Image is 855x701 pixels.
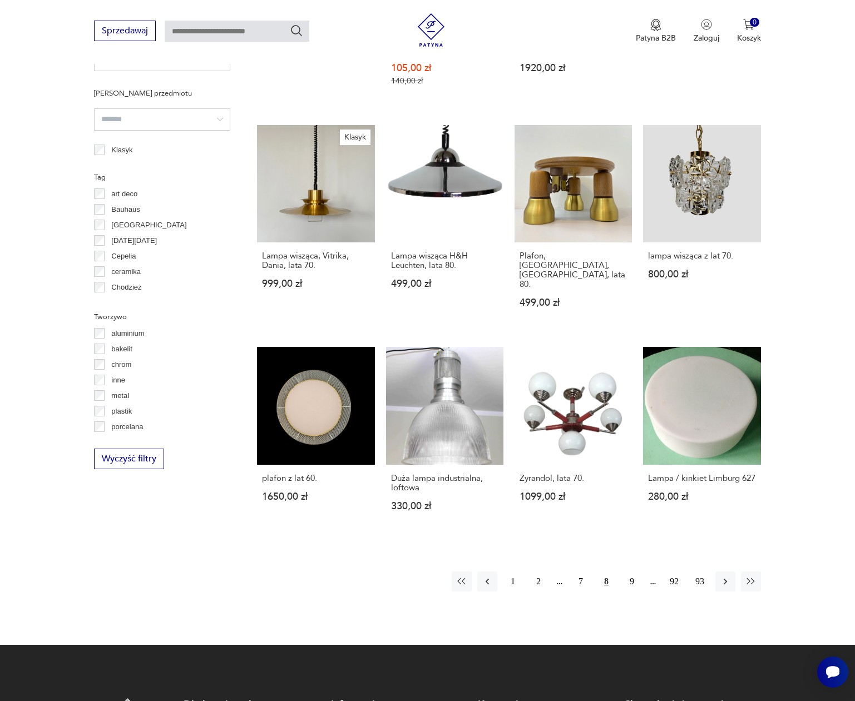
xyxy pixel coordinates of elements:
p: porcelit [111,436,135,449]
p: ceramika [111,266,141,278]
a: Żyrandol, lata 70.Żyrandol, lata 70.1099,00 zł [515,347,632,532]
p: 140,00 zł [391,76,498,86]
p: Zaloguj [694,33,719,43]
a: Duża lampa industrialna, loftowaDuża lampa industrialna, loftowa330,00 zł [386,347,503,532]
button: Zaloguj [694,19,719,43]
p: 105,00 zł [391,63,498,73]
p: Tworzywo [94,311,230,323]
a: Sprzedawaj [94,28,156,36]
p: art deco [111,188,137,200]
img: Patyna - sklep z meblami i dekoracjami vintage [414,13,448,47]
p: 1099,00 zł [520,492,627,501]
p: [GEOGRAPHIC_DATA] [111,219,186,231]
p: Bauhaus [111,203,140,216]
h3: Plafon, [GEOGRAPHIC_DATA], [GEOGRAPHIC_DATA], lata 80. [520,251,627,289]
h3: Lampa / kinkiet Limburg 627 [648,474,755,483]
p: 280,00 zł [648,492,755,501]
img: Ikona koszyka [743,19,754,30]
p: 800,00 zł [648,270,755,279]
a: Plafon, Temde, Niemcy, lata 80.Plafon, [GEOGRAPHIC_DATA], [GEOGRAPHIC_DATA], lata 80.499,00 zł [515,125,632,329]
h3: Żyrandol, lata 70. [520,474,627,483]
div: 0 [750,18,759,27]
p: Koszyk [737,33,761,43]
a: plafon z lat 60.plafon z lat 60.1650,00 zł [257,347,374,532]
iframe: Smartsupp widget button [817,657,848,688]
button: Szukaj [290,24,303,37]
p: 999,00 zł [262,279,369,289]
h3: plafon z lat 60. [262,474,369,483]
p: 499,00 zł [520,298,627,307]
button: 9 [622,571,642,591]
button: Wyczyść filtry [94,449,164,469]
p: Ćmielów [111,297,139,309]
p: inne [111,374,125,386]
h3: lampa wisząca z lat 70. [648,251,755,261]
p: 1920,00 zł [520,63,627,73]
button: 2 [528,571,548,591]
button: 7 [571,571,591,591]
p: porcelana [111,421,143,433]
button: Sprzedawaj [94,21,156,41]
h3: Lampa wisząca H&H Leuchten, lata 80. [391,251,498,270]
p: Chodzież [111,281,141,294]
p: bakelit [111,343,132,355]
p: plastik [111,405,132,417]
button: Patyna B2B [636,19,676,43]
p: Cepelia [111,250,136,262]
button: 8 [596,571,616,591]
p: metal [111,390,129,402]
button: 0Koszyk [737,19,761,43]
h3: Lampa wisząca, Vitrika, Dania, lata 70. [262,251,369,270]
a: lampa wisząca z lat 70.lampa wisząca z lat 70.800,00 zł [643,125,760,329]
p: [DATE][DATE] [111,235,157,247]
p: Tag [94,171,230,183]
a: Lampa / kinkiet Limburg 627Lampa / kinkiet Limburg 627280,00 zł [643,347,760,532]
p: 1650,00 zł [262,492,369,501]
p: 499,00 zł [391,279,498,289]
a: Ikona medaluPatyna B2B [636,19,676,43]
button: 1 [503,571,523,591]
p: Klasyk [111,144,132,156]
h3: Duża lampa industrialna, loftowa [391,474,498,493]
button: 93 [690,571,710,591]
button: 92 [664,571,684,591]
p: Patyna B2B [636,33,676,43]
p: aluminium [111,327,144,340]
p: chrom [111,359,131,371]
p: 330,00 zł [391,501,498,511]
a: KlasykLampa wisząca, Vitrika, Dania, lata 70.Lampa wisząca, Vitrika, Dania, lata 70.999,00 zł [257,125,374,329]
img: Ikonka użytkownika [701,19,712,30]
img: Ikona medalu [650,19,661,31]
a: Lampa wisząca H&H Leuchten, lata 80.Lampa wisząca H&H Leuchten, lata 80.499,00 zł [386,125,503,329]
p: [PERSON_NAME] przedmiotu [94,87,230,100]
